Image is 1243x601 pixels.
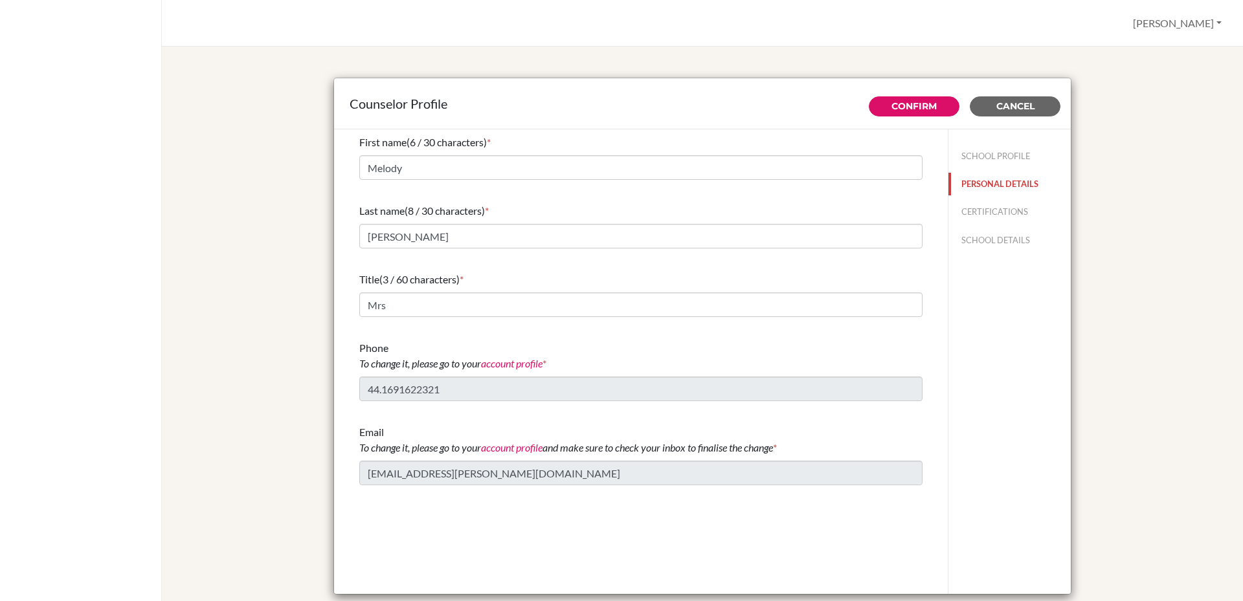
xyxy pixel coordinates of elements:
[407,136,487,148] span: (6 / 30 characters)
[481,357,543,369] a: account profile
[948,229,1071,252] button: SCHOOL DETAILS
[359,342,543,369] span: Phone
[359,357,543,369] i: To change it, please go to your
[359,204,405,217] span: Last name
[948,201,1071,223] button: CERTIFICATIONS
[1127,11,1227,36] button: [PERSON_NAME]
[405,204,485,217] span: (8 / 30 characters)
[948,173,1071,195] button: PERSONAL DETAILS
[948,145,1071,168] button: SCHOOL PROFILE
[379,273,460,285] span: (3 / 60 characters)
[359,441,773,453] i: To change it, please go to your and make sure to check your inbox to finalise the change
[481,441,543,453] a: account profile
[359,426,773,453] span: Email
[350,94,1055,113] div: Counselor Profile
[359,136,407,148] span: First name
[359,273,379,285] span: Title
